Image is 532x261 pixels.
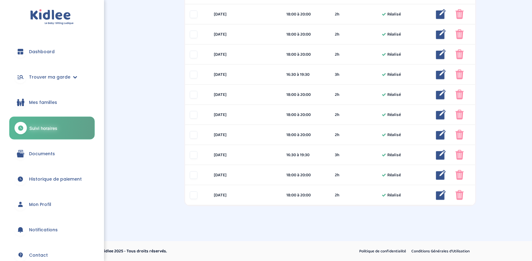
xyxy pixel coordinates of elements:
div: [DATE] [209,112,282,118]
img: poubelle_rose.png [455,170,464,180]
a: Documents [9,143,95,165]
img: modifier_bleu.png [436,70,446,79]
img: poubelle_rose.png [455,70,464,79]
span: Suivi horaires [29,125,57,131]
div: 18:00 à 20:00 [286,132,326,138]
div: 18:00 à 20:00 [286,92,326,98]
span: 3h [335,152,339,158]
span: Documents [29,151,55,157]
span: Réalisé [387,92,401,98]
span: Réalisé [387,11,401,18]
span: Réalisé [387,31,401,38]
a: Conditions Générales d’Utilisation [409,247,472,255]
a: Trouver ma garde [9,66,95,88]
span: Contact [29,252,48,259]
span: Réalisé [387,71,401,78]
a: Mon Profil [9,193,95,216]
img: poubelle_rose.png [455,90,464,100]
span: Réalisé [387,132,401,138]
div: 16:30 à 19:30 [286,71,326,78]
div: [DATE] [209,92,282,98]
img: poubelle_rose.png [455,150,464,160]
span: 2h [335,11,339,18]
a: Historique de paiement [9,168,95,190]
div: 18:00 à 20:00 [286,11,326,18]
div: 18:00 à 20:00 [286,172,326,178]
img: modifier_bleu.png [436,170,446,180]
div: [DATE] [209,31,282,38]
span: Trouver ma garde [29,74,70,80]
div: [DATE] [209,152,282,158]
span: 2h [335,172,339,178]
span: Dashboard [29,49,55,55]
span: Réalisé [387,192,401,199]
img: modifier_bleu.png [436,130,446,140]
div: 18:00 à 20:00 [286,112,326,118]
div: 18:00 à 20:00 [286,51,326,58]
img: poubelle_rose.png [455,130,464,140]
a: Suivi horaires [9,117,95,139]
div: [DATE] [209,11,282,18]
span: 2h [335,92,339,98]
span: Historique de paiement [29,176,82,182]
span: 2h [335,31,339,38]
img: modifier_bleu.png [436,9,446,19]
div: [DATE] [209,172,282,178]
div: [DATE] [209,51,282,58]
span: 2h [335,112,339,118]
img: modifier_bleu.png [436,90,446,100]
span: Réalisé [387,152,401,158]
div: 16:30 à 19:30 [286,152,326,158]
img: modifier_bleu.png [436,110,446,120]
a: Mes familles [9,91,95,113]
span: Réalisé [387,112,401,118]
img: poubelle_rose.png [455,9,464,19]
img: poubelle_rose.png [455,49,464,59]
img: poubelle_rose.png [455,190,464,200]
a: Notifications [9,219,95,241]
span: Mon Profil [29,201,51,208]
img: modifier_bleu.png [436,49,446,59]
div: [DATE] [209,192,282,199]
div: [DATE] [209,71,282,78]
span: 2h [335,51,339,58]
span: 2h [335,192,339,199]
img: modifier_bleu.png [436,29,446,39]
img: modifier_bleu.png [436,150,446,160]
p: © Kidlee 2025 - Tous droits réservés. [98,248,292,255]
div: [DATE] [209,132,282,138]
img: logo.svg [30,9,74,25]
img: modifier_bleu.png [436,190,446,200]
span: Notifications [29,227,58,233]
a: Dashboard [9,41,95,63]
span: 2h [335,132,339,138]
div: 18:00 à 20:00 [286,192,326,199]
img: poubelle_rose.png [455,110,464,120]
a: Politique de confidentialité [357,247,408,255]
span: Réalisé [387,51,401,58]
span: Réalisé [387,172,401,178]
span: Mes familles [29,99,57,106]
div: 18:00 à 20:00 [286,31,326,38]
img: poubelle_rose.png [455,29,464,39]
span: 3h [335,71,339,78]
